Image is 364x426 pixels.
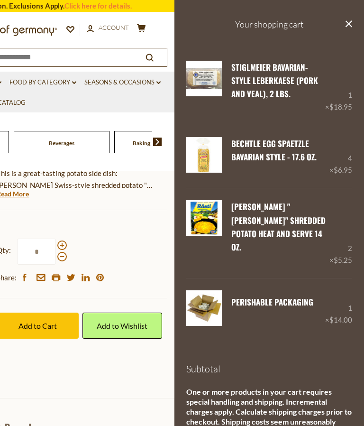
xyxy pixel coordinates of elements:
[186,200,222,236] img: Dr. Knoll "Roesti" Shredded Potato Heat and Serve 14 oz.
[325,61,352,113] div: 1 ×
[84,77,161,88] a: Seasons & Occasions
[186,137,222,176] a: Bechtle Egg Spaetzle Bavarian Style - 17.6 oz.
[64,1,132,10] a: Click here for details.
[186,200,222,266] a: Dr. Knoll "Roesti" Shredded Potato Heat and Serve 14 oz.
[329,200,352,266] div: 2 ×
[325,290,352,326] div: 1 ×
[186,61,222,113] a: Stiglmeier Bavarian-style Leberkaese (pork and veal), 2 lbs.
[334,256,352,264] span: $5.25
[186,137,222,173] img: Bechtle Egg Spaetzle Bavarian Style - 17.6 oz.
[329,137,352,176] div: 4 ×
[82,313,162,339] a: Add to Wishlist
[186,61,222,96] img: Stiglmeier Bavarian-style Leberkaese (pork and veal), 2 lbs.
[329,102,352,111] span: $18.95
[334,166,352,174] span: $6.95
[99,24,129,31] span: Account
[329,315,352,324] span: $14.00
[231,61,318,100] a: Stiglmeier Bavarian-style Leberkaese (pork and veal), 2 lbs.
[17,239,56,265] input: Qty:
[231,296,313,308] a: PERISHABLE Packaging
[133,139,192,147] a: Baking, Cakes, Desserts
[87,23,129,33] a: Account
[231,138,317,163] a: Bechtle Egg Spaetzle Bavarian Style - 17.6 oz.
[186,290,222,326] img: PERISHABLE Packaging
[186,363,220,375] span: Subtotal
[231,201,326,253] a: [PERSON_NAME] "[PERSON_NAME]" Shredded Potato Heat and Serve 14 oz.
[153,138,162,146] img: next arrow
[18,321,57,330] span: Add to Cart
[49,139,74,147] a: Beverages
[9,77,76,88] a: Food By Category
